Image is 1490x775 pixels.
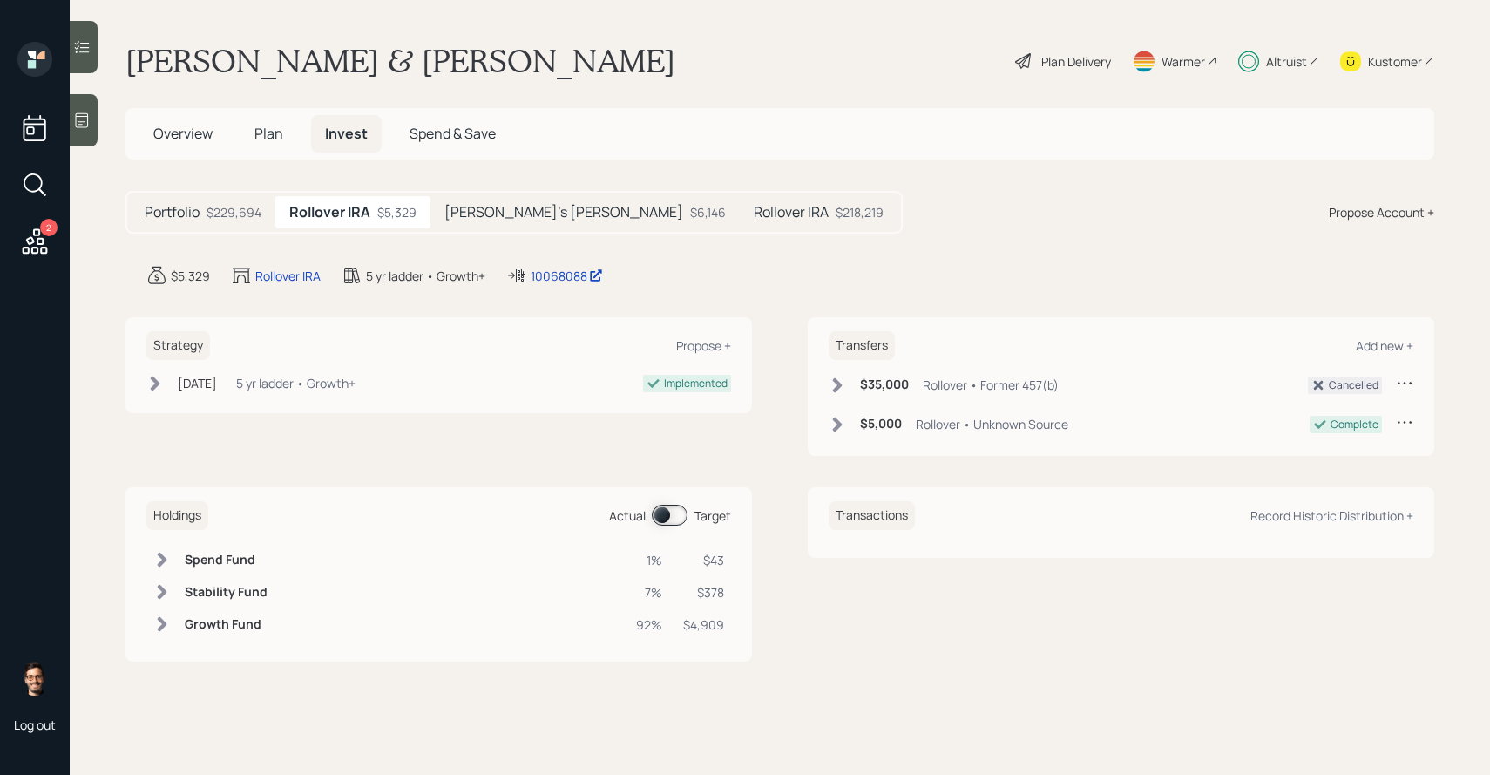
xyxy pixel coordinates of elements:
[153,124,213,143] span: Overview
[1331,417,1378,432] div: Complete
[185,553,268,568] h6: Spend Fund
[444,204,683,221] h5: [PERSON_NAME]'s [PERSON_NAME]
[1266,52,1307,71] div: Altruist
[125,42,675,80] h1: [PERSON_NAME] & [PERSON_NAME]
[836,203,884,221] div: $218,219
[1329,377,1378,393] div: Cancelled
[531,267,603,285] div: 10068088
[40,219,58,236] div: 2
[860,417,902,432] h6: $5,000
[377,203,417,221] div: $5,329
[325,124,368,143] span: Invest
[1162,52,1205,71] div: Warmer
[145,204,200,221] h5: Portfolio
[694,506,731,525] div: Target
[17,661,52,696] img: sami-boghos-headshot.png
[916,415,1068,433] div: Rollover • Unknown Source
[1368,52,1422,71] div: Kustomer
[690,203,726,221] div: $6,146
[289,204,370,221] h5: Rollover IRA
[185,585,268,600] h6: Stability Fund
[683,551,724,569] div: $43
[236,374,356,392] div: 5 yr ladder • Growth+
[1250,507,1413,524] div: Record Historic Distribution +
[14,717,56,733] div: Log out
[410,124,496,143] span: Spend & Save
[923,376,1059,394] div: Rollover • Former 457(b)
[171,267,210,285] div: $5,329
[255,267,321,285] div: Rollover IRA
[1356,337,1413,354] div: Add new +
[860,377,909,392] h6: $35,000
[146,501,208,530] h6: Holdings
[254,124,283,143] span: Plan
[636,551,662,569] div: 1%
[636,615,662,634] div: 92%
[1329,203,1434,221] div: Propose Account +
[683,615,724,634] div: $4,909
[676,337,731,354] div: Propose +
[754,204,829,221] h5: Rollover IRA
[178,374,217,392] div: [DATE]
[1041,52,1111,71] div: Plan Delivery
[829,331,895,360] h6: Transfers
[185,617,268,632] h6: Growth Fund
[683,583,724,602] div: $378
[664,376,728,391] div: Implemented
[146,331,210,360] h6: Strategy
[636,583,662,602] div: 7%
[366,267,485,285] div: 5 yr ladder • Growth+
[829,501,915,530] h6: Transactions
[609,506,646,525] div: Actual
[207,203,261,221] div: $229,694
